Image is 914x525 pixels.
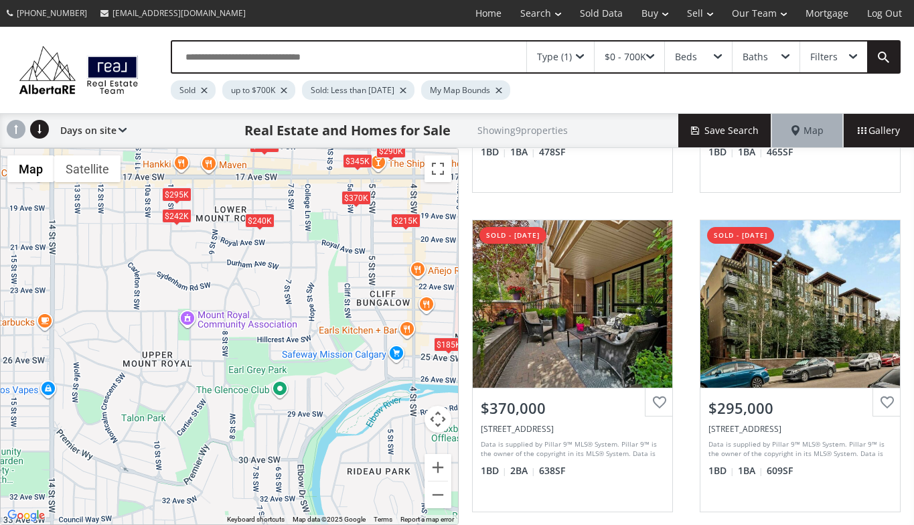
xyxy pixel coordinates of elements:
a: Report a map error [400,516,454,523]
div: $345K [342,153,372,167]
div: $370,000 [481,398,664,419]
span: 478 SF [539,145,565,159]
div: Sold [171,80,216,100]
div: Data is supplied by Pillar 9™ MLS® System. Pillar 9™ is the owner of the copyright in its MLS® Sy... [481,439,661,459]
button: Keyboard shortcuts [227,515,285,524]
span: [EMAIL_ADDRESS][DOMAIN_NAME] [112,7,246,19]
span: 1 BD [481,145,507,159]
span: 1 BA [738,145,763,159]
div: Map [772,114,843,147]
span: Map data ©2025 Google [293,516,366,523]
div: $290K [376,144,406,158]
div: Beds [675,52,697,62]
a: [EMAIL_ADDRESS][DOMAIN_NAME] [94,1,252,25]
div: $185K [433,337,463,352]
button: Show street map [7,155,54,182]
span: 1 BA [738,464,763,477]
button: Map camera controls [425,406,451,433]
div: $242K [161,208,191,222]
a: Open this area in Google Maps (opens a new window) [4,507,48,524]
div: Filters [810,52,838,62]
span: Map [791,124,824,137]
a: sold - [DATE]$370,000[STREET_ADDRESS]Data is supplied by Pillar 9™ MLS® System. Pillar 9™ is the ... [459,206,686,525]
h2: Showing 9 properties [477,125,568,135]
div: $295K [162,187,192,201]
a: Terms [374,516,392,523]
span: 638 SF [539,464,565,477]
button: Zoom in [425,454,451,481]
div: $370K [341,190,370,204]
div: Gallery [843,114,914,147]
span: 465 SF [767,145,793,159]
div: Data is supplied by Pillar 9™ MLS® System. Pillar 9™ is the owner of the copyright in its MLS® Sy... [708,439,889,459]
div: $295,000 [708,398,892,419]
div: Baths [743,52,768,62]
span: 1 BD [708,464,735,477]
img: Google [4,507,48,524]
a: sold - [DATE]$295,000[STREET_ADDRESS]Data is supplied by Pillar 9™ MLS® System. Pillar 9™ is the ... [686,206,914,525]
button: Save Search [678,114,772,147]
img: Logo [13,43,144,97]
div: $0 - 700K [605,52,646,62]
span: 1 BA [510,145,536,159]
button: Show satellite imagery [54,155,121,182]
div: $215K [391,213,421,227]
div: Days on site [54,114,127,147]
div: up to $700K [222,80,295,100]
span: 1 BD [481,464,507,477]
div: $336K [249,138,279,152]
button: Zoom out [425,481,451,508]
div: Type (1) [537,52,572,62]
span: 609 SF [767,464,793,477]
div: My Map Bounds [421,80,510,100]
button: Toggle fullscreen view [425,155,451,182]
div: 1720 10 Street SW #103, Calgary, AB T2T 3E8 [708,423,892,435]
span: 2 BA [510,464,536,477]
span: [PHONE_NUMBER] [17,7,87,19]
div: $240K [244,214,274,228]
span: Gallery [858,124,900,137]
div: Sold: Less than [DATE] [302,80,414,100]
span: 1 BD [708,145,735,159]
div: 1730 5A Street SW #109, Calgary, AB T2S 2E9 [481,423,664,435]
h1: Real Estate and Homes for Sale [244,121,451,140]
